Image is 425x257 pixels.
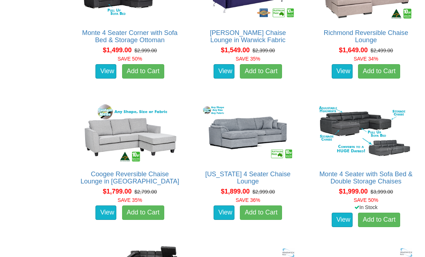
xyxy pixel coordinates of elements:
[82,29,178,44] a: Monte 4 Seater Corner with Sofa Bed & Storage Ottoman
[214,64,234,79] a: View
[332,213,353,227] a: View
[236,197,260,203] font: SAVE 36%
[319,170,413,185] a: Monte 4 Seater with Sofa Bed & Double Storage Chaises
[354,197,378,203] font: SAVE 50%
[205,170,291,185] a: [US_STATE] 4 Seater Chaise Lounge
[221,188,250,195] span: $1,899.00
[252,48,275,53] del: $2,399.00
[332,64,353,79] a: View
[324,29,408,44] a: Richmond Reversible Chaise Lounge
[117,56,142,62] font: SAVE 50%
[371,48,393,53] del: $2,499.00
[117,197,142,203] font: SAVE 35%
[311,204,421,211] div: In Stock
[354,56,378,62] font: SAVE 34%
[371,189,393,195] del: $3,999.00
[122,64,164,79] a: Add to Cart
[214,205,234,220] a: View
[358,64,400,79] a: Add to Cart
[95,64,116,79] a: View
[358,213,400,227] a: Add to Cart
[198,102,297,163] img: Texas 4 Seater Chaise Lounge
[316,102,416,163] img: Monte 4 Seater with Sofa Bed & Double Storage Chaises
[339,188,368,195] span: $1,999.00
[240,64,282,79] a: Add to Cart
[103,46,131,54] span: $1,499.00
[240,205,282,220] a: Add to Cart
[210,29,286,44] a: [PERSON_NAME] Chaise Lounge in Warwick Fabric
[80,170,179,185] a: Coogee Reversible Chaise Lounge in [GEOGRAPHIC_DATA]
[80,102,180,163] img: Coogee Reversible Chaise Lounge in Fabric
[252,189,275,195] del: $2,999.00
[236,56,260,62] font: SAVE 35%
[103,188,131,195] span: $1,799.00
[122,205,164,220] a: Add to Cart
[221,46,250,54] span: $1,549.00
[95,205,116,220] a: View
[134,48,157,53] del: $2,999.00
[134,189,157,195] del: $2,799.00
[339,46,368,54] span: $1,649.00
